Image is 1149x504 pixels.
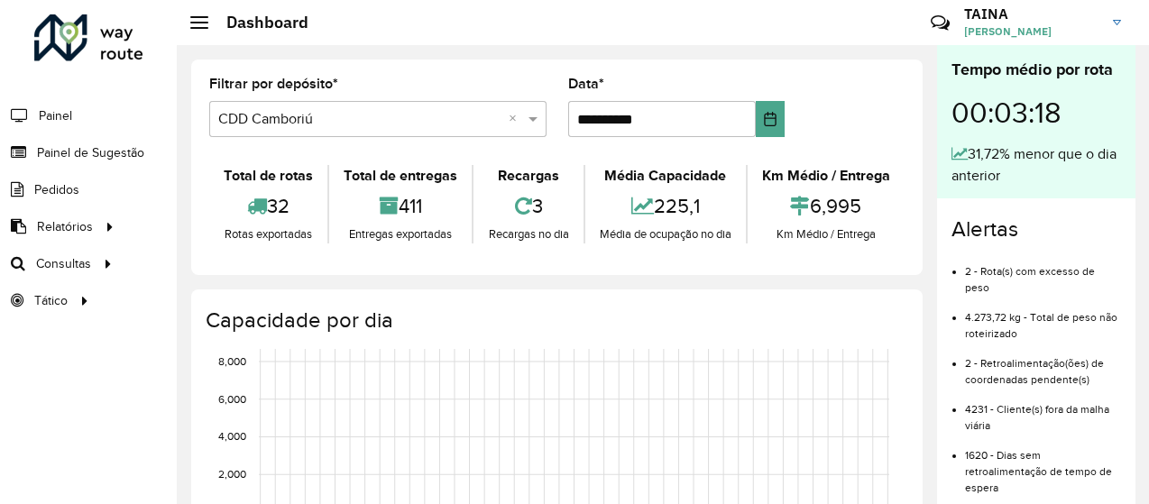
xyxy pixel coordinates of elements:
[209,73,338,95] label: Filtrar por depósito
[590,187,741,225] div: 225,1
[34,291,68,310] span: Tático
[756,101,785,137] button: Choose Date
[965,296,1121,342] li: 4.273,72 kg - Total de peso não roteirizado
[334,187,467,225] div: 411
[218,393,246,405] text: 6,000
[218,355,246,367] text: 8,000
[218,431,246,443] text: 4,000
[951,58,1121,82] div: Tempo médio por rota
[568,73,604,95] label: Data
[509,108,524,130] span: Clear all
[218,468,246,480] text: 2,000
[964,5,1099,23] h3: TAINA
[590,225,741,243] div: Média de ocupação no dia
[334,165,467,187] div: Total de entregas
[478,187,578,225] div: 3
[965,434,1121,496] li: 1620 - Dias sem retroalimentação de tempo de espera
[334,225,467,243] div: Entregas exportadas
[965,250,1121,296] li: 2 - Rota(s) com excesso de peso
[478,225,578,243] div: Recargas no dia
[206,307,905,334] h4: Capacidade por dia
[752,165,900,187] div: Km Médio / Entrega
[951,82,1121,143] div: 00:03:18
[478,165,578,187] div: Recargas
[34,180,79,199] span: Pedidos
[214,187,323,225] div: 32
[921,4,960,42] a: Contato Rápido
[965,342,1121,388] li: 2 - Retroalimentação(ões) de coordenadas pendente(s)
[37,143,144,162] span: Painel de Sugestão
[965,388,1121,434] li: 4231 - Cliente(s) fora da malha viária
[214,165,323,187] div: Total de rotas
[752,225,900,243] div: Km Médio / Entrega
[752,187,900,225] div: 6,995
[951,143,1121,187] div: 31,72% menor que o dia anterior
[39,106,72,125] span: Painel
[590,165,741,187] div: Média Capacidade
[37,217,93,236] span: Relatórios
[36,254,91,273] span: Consultas
[951,216,1121,243] h4: Alertas
[214,225,323,243] div: Rotas exportadas
[208,13,308,32] h2: Dashboard
[964,23,1099,40] span: [PERSON_NAME]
